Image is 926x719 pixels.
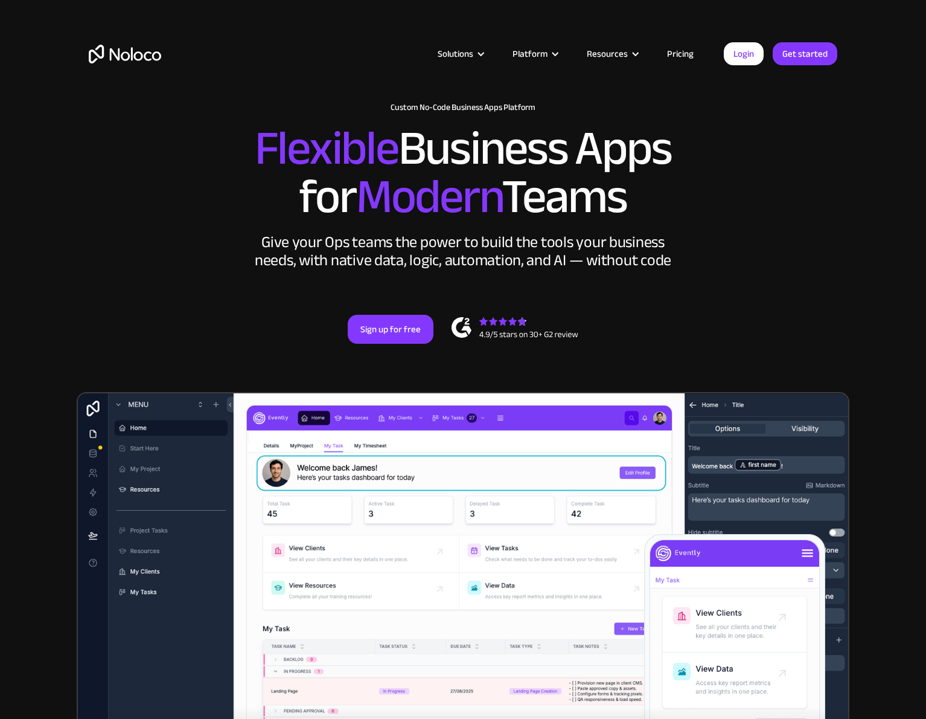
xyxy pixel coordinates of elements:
[572,46,652,62] div: Resources
[255,103,398,193] span: Flexible
[587,46,628,62] div: Resources
[724,42,764,65] a: Login
[356,152,502,242] span: Modern
[89,45,161,63] a: home
[423,46,497,62] div: Solutions
[89,124,837,221] h2: Business Apps for Teams
[252,233,674,269] div: Give your Ops teams the power to build the tools your business needs, with native data, logic, au...
[497,46,572,62] div: Platform
[652,46,709,62] a: Pricing
[773,42,837,65] a: Get started
[512,46,548,62] div: Platform
[348,315,433,344] a: Sign up for free
[438,46,473,62] div: Solutions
